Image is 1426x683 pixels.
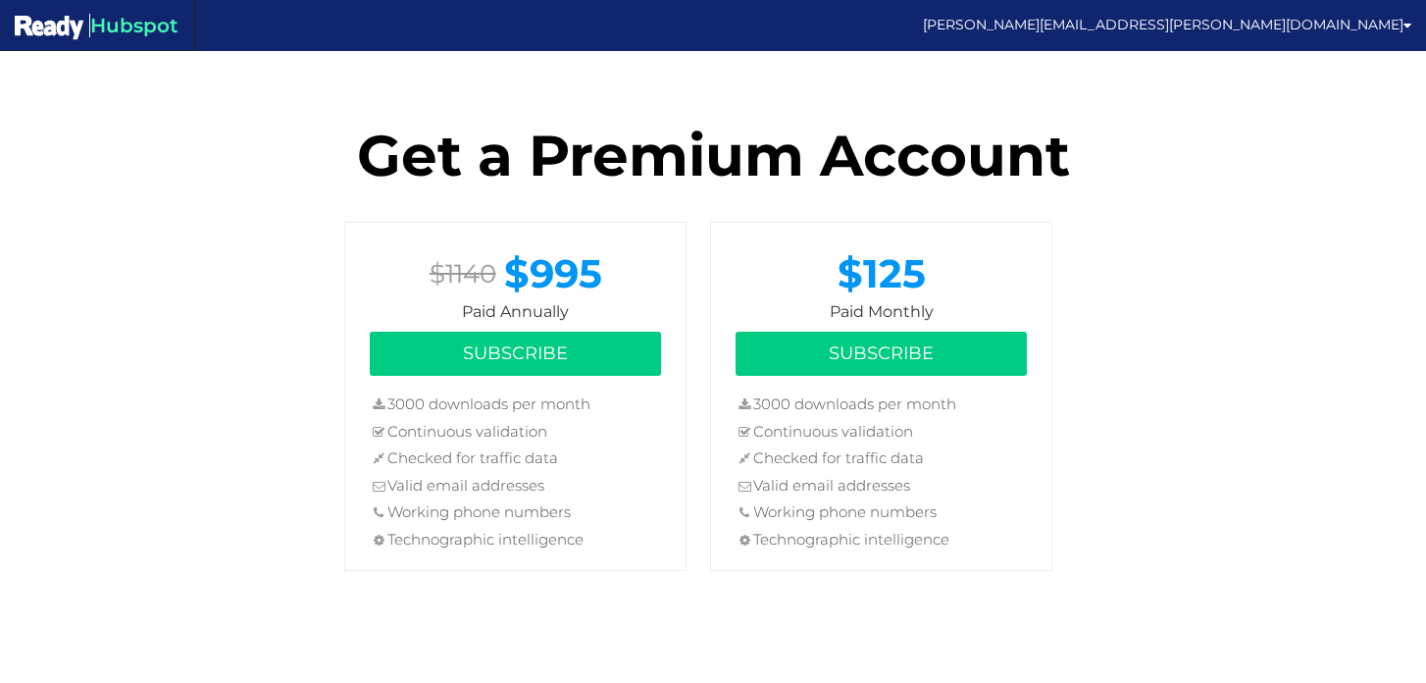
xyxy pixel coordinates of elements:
button: Subscribe [370,332,661,377]
span: Hubspot [89,14,178,37]
div: $995 [504,237,602,301]
span: Paid Annually [370,301,661,324]
button: Subscribe [736,332,1027,377]
li: Technographic intelligence [370,529,661,555]
img: Hubspot Ready [15,13,83,43]
li: 3000 downloads per month [370,394,661,420]
span: Paid Monthly [736,301,1027,324]
li: Valid email addresses [736,475,1027,501]
li: Valid email addresses [370,475,661,501]
li: Technographic intelligence [736,529,1027,555]
li: Continuous validation [736,421,1027,447]
div: $1140 [430,256,496,292]
li: Continuous validation [370,421,661,447]
a: [PERSON_NAME][EMAIL_ADDRESS][PERSON_NAME][DOMAIN_NAME] [923,10,1411,39]
div: $125 [736,237,1027,301]
li: Working phone numbers [736,501,1027,528]
li: Checked for traffic data [370,447,661,474]
li: Checked for traffic data [736,447,1027,474]
li: 3000 downloads per month [736,394,1027,420]
h1: Get a Premium Account [154,125,1272,187]
li: Working phone numbers [370,501,661,528]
